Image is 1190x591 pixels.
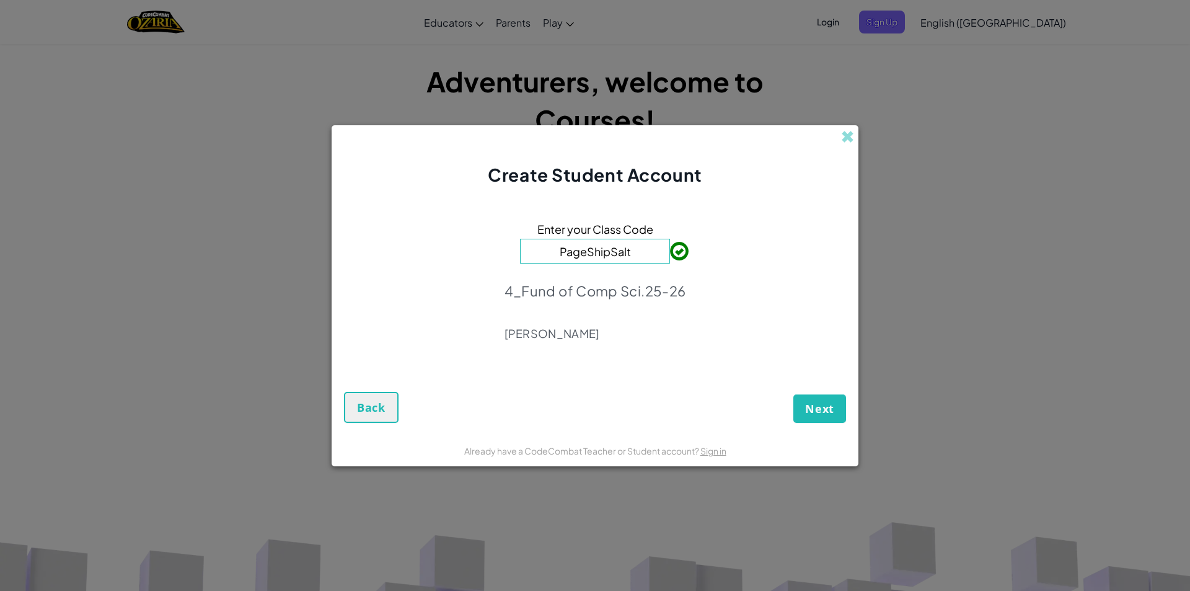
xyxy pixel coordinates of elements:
span: Back [357,400,386,415]
span: Create Student Account [488,164,702,185]
span: Enter your Class Code [537,220,653,238]
p: 4_Fund of Comp Sci.25-26 [505,282,686,300]
p: [PERSON_NAME] [505,326,686,341]
button: Back [344,392,399,423]
button: Next [793,394,846,423]
span: Already have a CodeCombat Teacher or Student account? [464,445,700,456]
span: Next [805,401,834,416]
a: Sign in [700,445,726,456]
